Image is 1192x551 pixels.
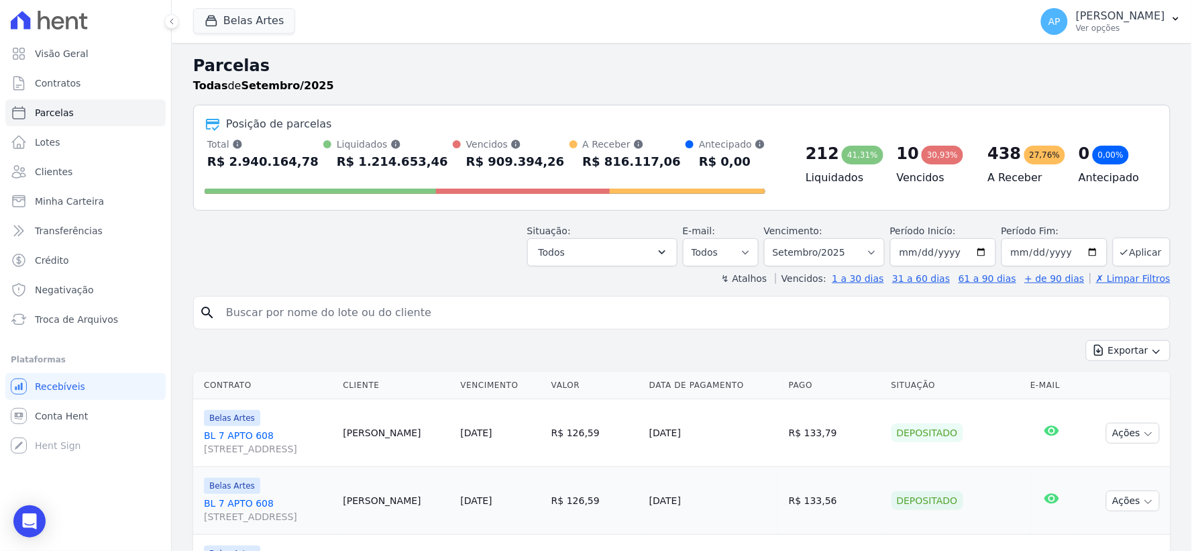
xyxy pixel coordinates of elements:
[241,79,334,92] strong: Setembro/2025
[466,138,565,151] div: Vencidos
[1093,146,1129,164] div: 0,00%
[35,313,118,326] span: Troca de Arquivos
[721,273,767,284] label: ↯ Atalhos
[193,8,295,34] button: Belas Artes
[783,467,886,535] td: R$ 133,56
[1024,146,1066,164] div: 27,76%
[959,273,1016,284] a: 61 a 90 dias
[1076,23,1165,34] p: Ver opções
[5,158,166,185] a: Clientes
[11,352,160,368] div: Plataformas
[337,467,455,535] td: [PERSON_NAME]
[897,170,967,186] h4: Vencidos
[5,40,166,67] a: Visão Geral
[1025,273,1085,284] a: + de 90 dias
[5,403,166,430] a: Conta Hent
[988,143,1022,164] div: 438
[699,138,765,151] div: Antecipado
[1030,3,1192,40] button: AP [PERSON_NAME] Ver opções
[891,423,963,442] div: Depositado
[1113,238,1171,266] button: Aplicar
[35,283,94,297] span: Negativação
[546,399,644,467] td: R$ 126,59
[13,505,46,538] div: Open Intercom Messenger
[832,273,884,284] a: 1 a 30 dias
[644,399,783,467] td: [DATE]
[35,77,80,90] span: Contratos
[988,170,1058,186] h4: A Receber
[218,299,1164,326] input: Buscar por nome do lote ou do cliente
[337,138,448,151] div: Liquidados
[583,151,682,172] div: R$ 816.117,06
[35,165,72,179] span: Clientes
[337,372,455,399] th: Cliente
[35,106,74,119] span: Parcelas
[5,306,166,333] a: Troca de Arquivos
[842,146,883,164] div: 41,31%
[890,226,956,236] label: Período Inicío:
[204,442,332,456] span: [STREET_ADDRESS]
[455,372,545,399] th: Vencimento
[891,491,963,510] div: Depositado
[204,478,260,494] span: Belas Artes
[35,224,103,238] span: Transferências
[5,247,166,274] a: Crédito
[1001,224,1107,238] label: Período Fim:
[699,151,765,172] div: R$ 0,00
[683,226,716,236] label: E-mail:
[226,116,332,132] div: Posição de parcelas
[204,497,332,523] a: BL 7 APTO 608[STREET_ADDRESS]
[644,467,783,535] td: [DATE]
[207,151,319,172] div: R$ 2.940.164,78
[35,136,60,149] span: Lotes
[1086,340,1171,361] button: Exportar
[35,380,85,393] span: Recebíveis
[337,151,448,172] div: R$ 1.214.653,46
[539,244,565,260] span: Todos
[527,238,678,266] button: Todos
[1106,491,1160,511] button: Ações
[5,99,166,126] a: Parcelas
[5,217,166,244] a: Transferências
[546,467,644,535] td: R$ 126,59
[204,510,332,523] span: [STREET_ADDRESS]
[35,409,88,423] span: Conta Hent
[897,143,919,164] div: 10
[35,254,69,267] span: Crédito
[193,54,1171,78] h2: Parcelas
[207,138,319,151] div: Total
[764,226,822,236] label: Vencimento:
[783,372,886,399] th: Pago
[806,170,875,186] h4: Liquidados
[35,195,104,208] span: Minha Carteira
[1106,423,1160,444] button: Ações
[783,399,886,467] td: R$ 133,79
[337,399,455,467] td: [PERSON_NAME]
[193,78,334,94] p: de
[892,273,950,284] a: 31 a 60 dias
[466,151,565,172] div: R$ 909.394,26
[204,429,332,456] a: BL 7 APTO 608[STREET_ADDRESS]
[5,70,166,97] a: Contratos
[35,47,89,60] span: Visão Geral
[460,428,492,438] a: [DATE]
[460,495,492,506] a: [DATE]
[583,138,682,151] div: A Receber
[922,146,963,164] div: 30,93%
[1025,372,1079,399] th: E-mail
[193,79,228,92] strong: Todas
[1079,143,1090,164] div: 0
[199,305,215,321] i: search
[204,410,260,426] span: Belas Artes
[886,372,1026,399] th: Situação
[5,277,166,303] a: Negativação
[1090,273,1171,284] a: ✗ Limpar Filtros
[193,372,337,399] th: Contrato
[1048,17,1061,26] span: AP
[1076,9,1165,23] p: [PERSON_NAME]
[1079,170,1148,186] h4: Antecipado
[775,273,826,284] label: Vencidos:
[806,143,839,164] div: 212
[5,373,166,400] a: Recebíveis
[5,129,166,156] a: Lotes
